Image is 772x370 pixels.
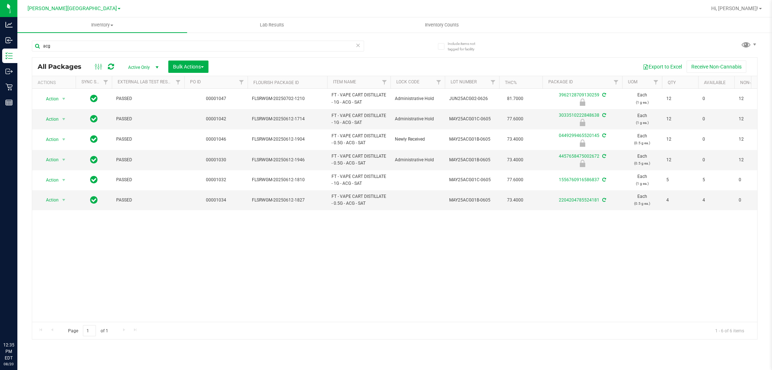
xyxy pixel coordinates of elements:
div: Administrative Hold [541,99,623,106]
span: In Sync [90,155,98,165]
div: Administrative Hold [541,160,623,167]
a: Lab Results [187,17,357,33]
input: Search Package ID, Item Name, SKU, Lot or Part Number... [32,41,364,51]
span: Action [39,114,59,124]
span: Inventory Counts [415,22,469,28]
a: Filter [100,76,112,88]
span: PASSED [116,176,180,183]
a: Filter [610,76,622,88]
span: 4 [703,197,730,204]
span: 77.6000 [503,114,527,124]
span: 12 [666,157,694,163]
a: 00001046 [206,137,226,142]
span: 12 [739,157,766,163]
a: Package ID [548,79,573,84]
span: Each [627,173,658,187]
a: PO ID [190,79,201,84]
span: 4 [666,197,694,204]
span: 73.4000 [503,155,527,165]
span: FLSRWGM-20250612-1904 [252,136,323,143]
inline-svg: Analytics [5,21,13,28]
span: FLSRWGM-20250612-1827 [252,197,323,204]
span: 12 [739,136,766,143]
span: select [59,114,68,124]
span: Administrative Hold [395,157,440,163]
a: Inventory Counts [357,17,527,33]
span: Each [627,112,658,126]
span: select [59,195,68,205]
a: Lock Code [396,79,419,84]
span: Each [627,193,658,207]
a: UOM [628,79,637,84]
inline-svg: Retail [5,83,13,91]
a: Filter [172,76,184,88]
p: (1 g ea.) [627,119,658,126]
span: Sync from Compliance System [601,92,606,97]
span: Inventory [17,22,187,28]
span: In Sync [90,134,98,144]
span: Each [627,153,658,167]
span: PASSED [116,197,180,204]
a: Filter [487,76,499,88]
a: Filter [379,76,391,88]
span: 0 [703,116,730,122]
span: 81.7000 [503,93,527,104]
span: Include items not tagged for facility [448,41,484,52]
span: FLSRWGM-20250612-1946 [252,157,323,163]
span: MAY25ACG01B-0605 [449,157,495,163]
span: Action [39,195,59,205]
span: Administrative Hold [395,95,440,102]
a: 00001034 [206,198,226,203]
p: (1 g ea.) [627,99,658,106]
span: 0 [703,95,730,102]
inline-svg: Inventory [5,52,13,59]
div: Administrative Hold [541,119,623,126]
span: Newly Received [395,136,440,143]
inline-svg: Reports [5,99,13,106]
span: 77.6000 [503,175,527,185]
span: PASSED [116,116,180,122]
a: Sync Status [81,79,109,84]
span: MAY25ACG01B-0605 [449,197,495,204]
span: 12 [739,116,766,122]
a: Filter [433,76,445,88]
button: Bulk Actions [168,61,208,73]
input: 1 [83,325,96,336]
span: All Packages [38,63,89,71]
span: 5 [703,176,730,183]
a: 00001030 [206,157,226,162]
a: 3033510222848638 [559,113,599,118]
span: FT - VAPE CART DISTILLATE - 1G - ACG - SAT [332,173,386,187]
a: Lot Number [451,79,477,84]
p: (1 g ea.) [627,180,658,187]
span: [PERSON_NAME][GEOGRAPHIC_DATA] [28,5,117,12]
p: (0.5 g ea.) [627,140,658,146]
span: Action [39,134,59,145]
a: 3962128709130259 [559,92,599,97]
span: FT - VAPE CART DISTILLATE - 1G - ACG - SAT [332,92,386,105]
span: MAY25ACG01B-0605 [449,136,495,143]
span: Sync from Compliance System [601,133,606,138]
a: THC% [505,80,517,85]
a: External Lab Test Result [118,79,174,84]
a: Qty [668,80,676,85]
p: (0.5 g ea.) [627,160,658,167]
span: Page of 1 [62,325,114,336]
button: Receive Non-Cannabis [687,61,746,73]
span: 5 [666,176,694,183]
span: PASSED [116,95,180,102]
span: Action [39,94,59,104]
span: PASSED [116,136,180,143]
a: 0449299465520145 [559,133,599,138]
a: 00001042 [206,116,226,121]
span: FT - VAPE CART DISTILLATE - 0.5G - ACG - SAT [332,153,386,167]
span: select [59,134,68,145]
span: In Sync [90,93,98,104]
a: Item Name [333,79,356,84]
p: 12:35 PM EDT [3,342,14,361]
p: (0.5 g ea.) [627,200,658,207]
span: FLSRWGM-20250702-1210 [252,95,323,102]
a: Available [704,80,726,85]
span: 0 [703,136,730,143]
span: 73.4000 [503,134,527,145]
